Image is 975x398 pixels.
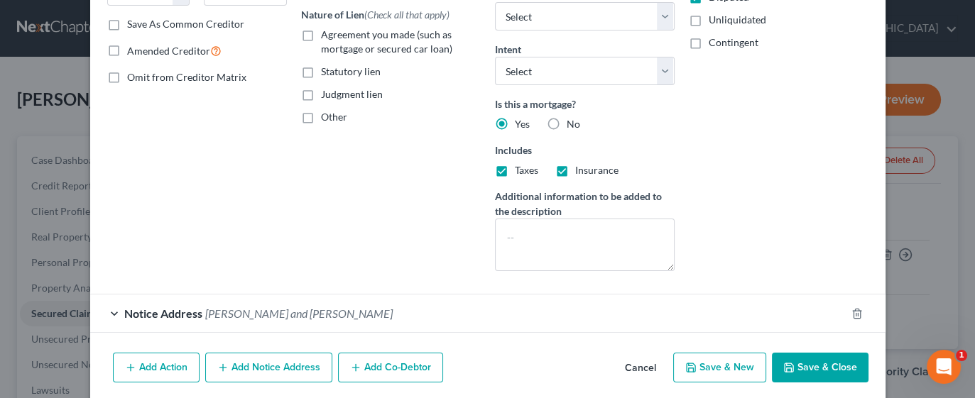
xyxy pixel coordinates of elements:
span: No [567,118,580,130]
span: 1 [956,350,967,361]
span: Insurance [575,164,619,176]
button: Add Co-Debtor [338,353,443,382]
label: Nature of Lien [301,7,450,22]
span: Statutory lien [321,65,381,77]
span: Agreement you made (such as mortgage or secured car loan) [321,28,452,55]
iframe: Intercom live chat [927,350,961,384]
label: Save As Common Creditor [127,17,244,31]
button: Add Action [113,353,200,382]
button: Save & New [673,353,766,382]
label: Includes [495,143,675,157]
span: Contingent [709,36,758,48]
span: Other [321,111,347,123]
button: Add Notice Address [205,353,332,382]
span: [PERSON_NAME] and [PERSON_NAME] [205,306,393,320]
span: Notice Address [124,306,202,320]
span: Amended Creditor [127,45,210,57]
button: Save & Close [772,353,868,382]
button: Cancel [614,354,668,382]
span: Yes [515,118,530,130]
span: Judgment lien [321,88,383,100]
span: Omit from Creditor Matrix [127,71,246,83]
label: Is this a mortgage? [495,96,675,111]
span: Unliquidated [709,13,766,26]
label: Additional information to be added to the description [495,189,675,219]
span: (Check all that apply) [364,9,450,21]
label: Intent [495,42,521,57]
span: Taxes [515,164,538,176]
